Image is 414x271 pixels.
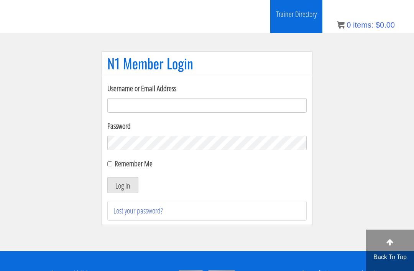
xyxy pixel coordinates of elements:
[107,83,307,94] label: Username or Email Address
[113,205,163,216] a: Lost your password?
[107,56,307,71] h1: N1 Member Login
[115,158,153,169] label: Remember Me
[337,21,345,29] img: icon11.png
[107,120,307,132] label: Password
[376,21,380,29] span: $
[366,253,414,262] p: Back To Top
[107,177,138,193] button: Log In
[337,21,395,29] a: 0 items: $0.00
[376,21,395,29] bdi: 0.00
[353,21,373,29] span: items:
[347,21,351,29] span: 0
